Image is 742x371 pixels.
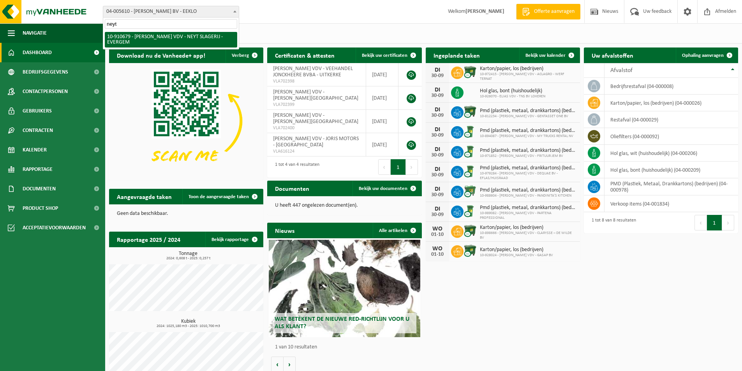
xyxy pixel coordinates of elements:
[480,128,576,134] span: Pmd (plastiek, metaal, drankkartons) (bedrijven)
[275,316,409,330] span: Wat betekent de nieuwe RED-richtlijn voor u als klant?
[23,160,53,179] span: Rapportage
[464,145,477,158] img: WB-0240-CU
[430,172,445,178] div: 30-09
[275,345,418,350] p: 1 van 10 resultaten
[271,158,319,176] div: 1 tot 4 van 4 resultaten
[682,53,724,58] span: Ophaling aanvragen
[23,199,58,218] span: Product Shop
[464,244,477,257] img: WB-1100-CU
[430,93,445,98] div: 30-09
[480,171,576,181] span: 10-979284 - [PERSON_NAME] VDV - DEQUAE BV - EFLAS/HUISRAAD
[205,232,263,247] a: Bekijk rapportage
[480,247,553,253] span: Karton/papier, los (bedrijven)
[430,252,445,257] div: 01-10
[480,148,576,154] span: Pmd (plastiek, metaal, drankkartons) (bedrijven)
[430,146,445,153] div: DI
[189,194,249,199] span: Toon de aangevraagde taken
[430,153,445,158] div: 30-09
[430,212,445,218] div: 30-09
[273,78,360,84] span: VLA702398
[373,223,421,238] a: Alle artikelen
[480,66,576,72] span: Karton/papier, los (bedrijven)
[269,240,420,337] a: Wat betekent de nieuwe RED-richtlijn voor u als klant?
[430,67,445,73] div: DI
[23,62,68,82] span: Bedrijfsgegevens
[117,211,256,216] p: Geen data beschikbaar.
[480,231,576,240] span: 10-898666 - [PERSON_NAME] VDV - CLARYSSE – DE WILDE BV
[273,113,358,125] span: [PERSON_NAME] VDV - [PERSON_NAME][GEOGRAPHIC_DATA]
[584,47,641,63] h2: Uw afvalstoffen
[23,23,47,43] span: Navigatie
[23,140,47,160] span: Kalender
[267,181,317,196] h2: Documenten
[366,110,399,133] td: [DATE]
[23,43,52,62] span: Dashboard
[464,185,477,198] img: WB-0770-CU
[605,178,738,195] td: PMD (Plastiek, Metaal, Drankkartons) (bedrijven) (04-000978)
[366,86,399,110] td: [DATE]
[109,189,180,204] h2: Aangevraagde taken
[480,88,545,94] span: Hol glas, bont (huishoudelijk)
[182,189,263,204] a: Toon de aangevraagde taken
[465,9,504,14] strong: [PERSON_NAME]
[430,73,445,79] div: 30-09
[113,324,263,328] span: 2024: 1025,180 m3 - 2025: 1010,700 m3
[519,47,579,63] a: Bekijk uw kalender
[273,102,360,108] span: VLA702399
[273,89,358,101] span: [PERSON_NAME] VDV - [PERSON_NAME][GEOGRAPHIC_DATA]
[430,186,445,192] div: DI
[113,257,263,260] span: 2024: 0,608 t - 2025: 0,257 t
[722,215,734,230] button: Next
[480,165,576,171] span: Pmd (plastiek, metaal, drankkartons) (bedrijven)
[430,166,445,172] div: DI
[480,187,576,193] span: Pmd (plastiek, metaal, drankkartons) (bedrijven)
[430,226,445,232] div: WO
[464,65,477,79] img: WB-1100-CU
[113,319,263,328] h3: Kubiek
[356,47,421,63] a: Bekijk uw certificaten
[480,108,576,114] span: Pmd (plastiek, metaal, drankkartons) (bedrijven)
[378,159,391,175] button: Previous
[426,47,488,63] h2: Ingeplande taken
[430,87,445,93] div: DI
[694,215,707,230] button: Previous
[109,47,213,63] h2: Download nu de Vanheede+ app!
[605,195,738,212] td: verkoop items (04-001834)
[366,133,399,156] td: [DATE]
[676,47,737,63] a: Ophaling aanvragen
[267,223,302,238] h2: Nieuws
[23,82,68,101] span: Contactpersonen
[103,6,239,18] span: 04-005610 - ELIAS VANDEVOORDE BV - EEKLO
[362,53,407,58] span: Bekijk uw certificaten
[464,204,477,218] img: WB-0240-CU
[480,193,576,198] span: 10-988604 - [PERSON_NAME] VDV - PANDINITA'S KITCHEN
[226,47,263,63] button: Verberg
[480,114,576,119] span: 10-812234 - [PERSON_NAME] VDV - GENTASSET ONE BV
[352,181,421,196] a: Bekijk uw documenten
[605,162,738,178] td: hol glas, bont (huishoudelijk) (04-000209)
[273,66,353,78] span: [PERSON_NAME] VDV - VEEHANDEL JONCKHEERE BVBA - UITKERKE
[464,105,477,118] img: WB-1100-CU
[464,165,477,178] img: WB-0240-CU
[605,78,738,95] td: bedrijfsrestafval (04-000008)
[610,67,633,74] span: Afvalstof
[406,159,418,175] button: Next
[273,125,360,131] span: VLA702400
[430,127,445,133] div: DI
[430,246,445,252] div: WO
[23,179,56,199] span: Documenten
[430,107,445,113] div: DI
[532,8,576,16] span: Offerte aanvragen
[480,134,576,139] span: 10-894087 - [PERSON_NAME] VDV - MY TRUCKS RENTAL NV
[359,186,407,191] span: Bekijk uw documenten
[480,94,545,99] span: 10-926070 - ELIAS VDV - TNS BV LOKEREN
[430,133,445,138] div: 30-09
[480,253,553,258] span: 10-928024 - [PERSON_NAME] VDV - GASAP BV
[105,32,237,47] li: 10-910679 - [PERSON_NAME] VDV - NEYT SLAGERIJ - EVERGEM
[391,159,406,175] button: 1
[273,148,360,155] span: VLA616124
[430,192,445,198] div: 30-09
[232,53,249,58] span: Verberg
[480,154,576,158] span: 10-971852 - [PERSON_NAME] VDV - FRITUUR JEM BV
[707,215,722,230] button: 1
